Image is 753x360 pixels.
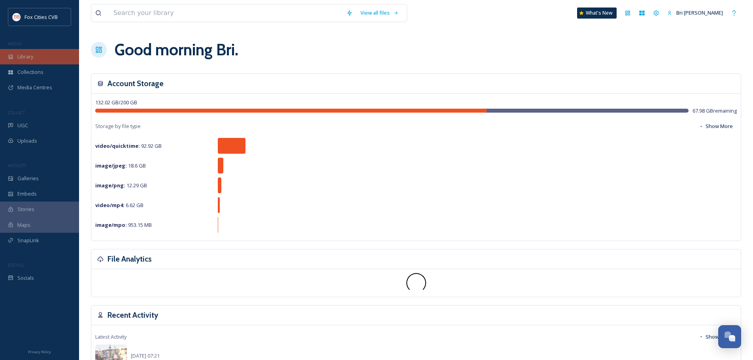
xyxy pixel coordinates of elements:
span: Fox Cities CVB [25,13,58,21]
button: Show More [695,329,737,345]
span: Socials [17,274,34,282]
h3: File Analytics [108,253,152,265]
span: Galleries [17,175,39,182]
span: SOCIALS [8,262,24,268]
strong: image/mpo : [95,221,127,228]
span: Bri [PERSON_NAME] [676,9,723,16]
span: Storage by file type [95,123,141,130]
span: Collections [17,68,43,76]
h3: Account Storage [108,78,164,89]
button: Show More [695,119,737,134]
a: What's New [577,8,617,19]
span: WIDGETS [8,162,26,168]
a: View all files [357,5,403,21]
h3: Recent Activity [108,309,158,321]
button: Open Chat [718,325,741,348]
span: Latest Activity [95,333,126,341]
span: 132.02 GB / 200 GB [95,99,137,106]
span: [DATE] 07:21 [131,352,160,359]
span: 92.92 GB [95,142,162,149]
a: Privacy Policy [28,347,51,356]
h1: Good morning Bri . [115,38,238,62]
strong: image/png : [95,182,125,189]
span: Stories [17,205,34,213]
span: Uploads [17,137,37,145]
span: Maps [17,221,30,229]
span: COLLECT [8,109,25,115]
span: 18.6 GB [95,162,146,169]
span: 953.15 MB [95,221,152,228]
a: Bri [PERSON_NAME] [663,5,727,21]
span: Embeds [17,190,37,198]
input: Search your library [109,4,342,22]
strong: video/mp4 : [95,202,125,209]
span: MEDIA [8,41,22,47]
strong: image/jpeg : [95,162,127,169]
span: SnapLink [17,237,39,244]
span: Library [17,53,33,60]
span: UGC [17,122,28,129]
span: 6.62 GB [95,202,143,209]
span: 67.98 GB remaining [693,107,737,115]
span: 12.29 GB [95,182,147,189]
span: Privacy Policy [28,349,51,354]
img: images.png [13,13,21,21]
strong: video/quicktime : [95,142,140,149]
span: Media Centres [17,84,52,91]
